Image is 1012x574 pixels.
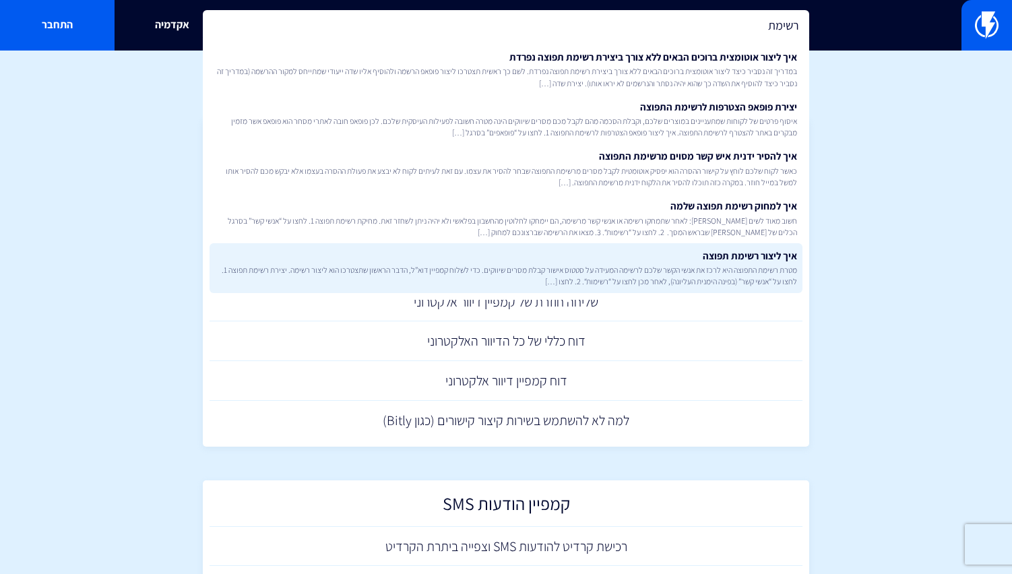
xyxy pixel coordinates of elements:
[215,165,797,188] span: כאשר לקוח שלכם לוחץ על קישור ההסרה הוא יפסיק אוטומטית לקבל מסרים מרשימת התפוצה שבחר להסיר את עצמו...
[215,264,797,287] span: מטרת רשימת התפוצה היא לרכז את אנשי הקשר שלכם לרשימה המעידה על סטטוס אישור קבלת מסרים שיווקים. כדי...
[210,527,802,567] a: רכישת קרדיט להודעות SMS וצפייה ביתרת הקרדיט
[215,215,797,238] span: חשוב מאוד לשים [PERSON_NAME]: לאחר שתמחקו רשימה או אנשי קשר מרשימה, הם יימחקו לחלוטין מהחשבון בפל...
[210,487,802,527] a: קמפיין הודעות SMS
[210,361,802,401] a: דוח קמפיין דיוור אלקטרוני
[215,115,797,138] span: איסוף פרטים של לקוחות שמתעניינים במוצרים שלכם, וקבלת הסכמה מהם לקבל מכם מסרים שיווקים הינה מטרה ח...
[210,193,802,243] a: איך למחוק רשימת תפוצה שלמהחשוב מאוד לשים [PERSON_NAME]: לאחר שתמחקו רשימה או אנשי קשר מרשימה, הם ...
[215,65,797,88] span: במדריך זה נסביר כיצד ליצור אוטומצית ברוכים הבאים ללא צורך ביצירת רשימת תפוצה נפרדת. לשם כך ראשית ...
[210,401,802,441] a: למה לא להשתמש בשירות קיצור קישורים (כגון Bitly)
[210,143,802,193] a: איך להסיר ידנית איש קשר מסוים מרשימת התפוצהכאשר לקוח שלכם לוחץ על קישור ההסרה הוא יפסיק אוטומטית ...
[210,282,802,322] a: שליחה חוזרת של קמפיין דיוור אלקטרוני
[210,243,802,293] a: איך ליצור רשימת תפוצהמטרת רשימת התפוצה היא לרכז את אנשי הקשר שלכם לרשימה המעידה על סטטוס אישור קב...
[203,10,809,41] input: חיפוש מהיר...
[210,321,802,361] a: דוח כללי של כל הדיוור האלקטרוני
[210,44,802,94] a: איך ליצור אוטומצית ברוכים הבאים ללא צורך ביצירת רשימת תפוצה נפרדתבמדריך זה נסביר כיצד ליצור אוטומ...
[210,94,802,144] a: יצירת פופאפ הצטרפות לרשימת התפוצהאיסוף פרטים של לקוחות שמתעניינים במוצרים שלכם, וקבלת הסכמה מהם ל...
[216,494,796,520] h2: קמפיין הודעות SMS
